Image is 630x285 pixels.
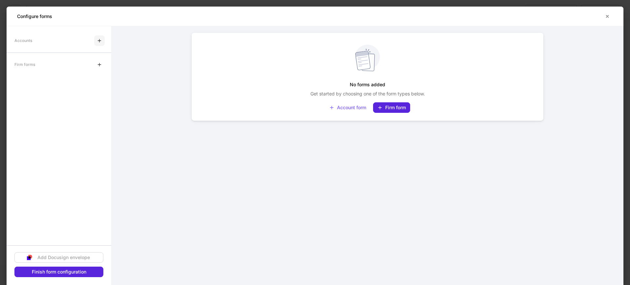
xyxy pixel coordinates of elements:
[14,35,32,46] div: Accounts
[373,102,410,113] button: Firm form
[14,59,35,70] div: Firm forms
[32,270,86,274] div: Finish form configuration
[377,105,406,110] div: Firm form
[310,91,425,97] p: Get started by choosing one of the form types below.
[14,267,103,277] button: Finish form configuration
[325,102,370,113] button: Account form
[350,79,385,91] h5: No forms added
[329,105,366,110] div: Account form
[17,13,52,20] h5: Configure forms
